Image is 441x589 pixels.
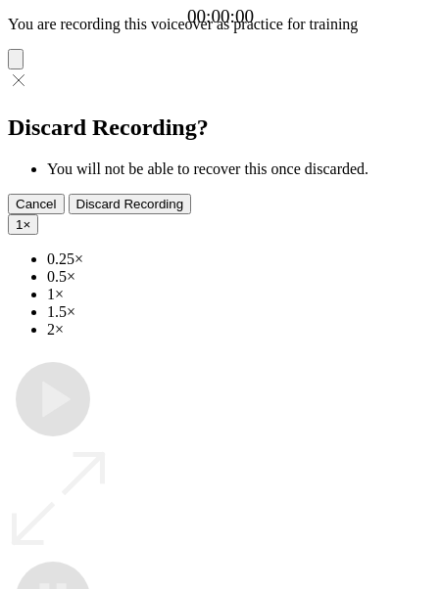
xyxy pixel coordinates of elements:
li: 0.5× [47,268,433,286]
li: 0.25× [47,250,433,268]
button: 1× [8,214,38,235]
button: Cancel [8,194,65,214]
span: 1 [16,217,23,232]
li: 1.5× [47,303,433,321]
h2: Discard Recording? [8,114,433,141]
button: Discard Recording [69,194,192,214]
li: 1× [47,286,433,303]
li: 2× [47,321,433,339]
li: You will not be able to recover this once discarded. [47,160,433,178]
p: You are recording this voiceover as practice for training [8,16,433,33]
a: 00:00:00 [187,6,254,27]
